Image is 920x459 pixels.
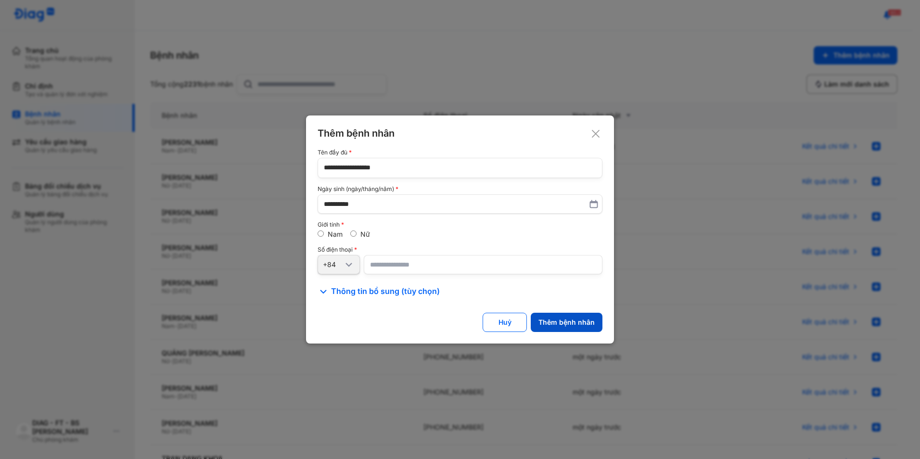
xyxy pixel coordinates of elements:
div: Ngày sinh (ngày/tháng/năm) [318,186,602,192]
button: Thêm bệnh nhân [531,313,602,332]
div: +84 [323,260,343,269]
div: Thêm bệnh nhân [538,318,595,327]
button: Huỷ [483,313,527,332]
div: Tên đầy đủ [318,149,602,156]
div: Thêm bệnh nhân [318,127,602,140]
label: Nữ [360,230,370,238]
div: Giới tính [318,221,602,228]
div: Số điện thoại [318,246,602,253]
label: Nam [328,230,343,238]
span: Thông tin bổ sung (tùy chọn) [331,286,440,297]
